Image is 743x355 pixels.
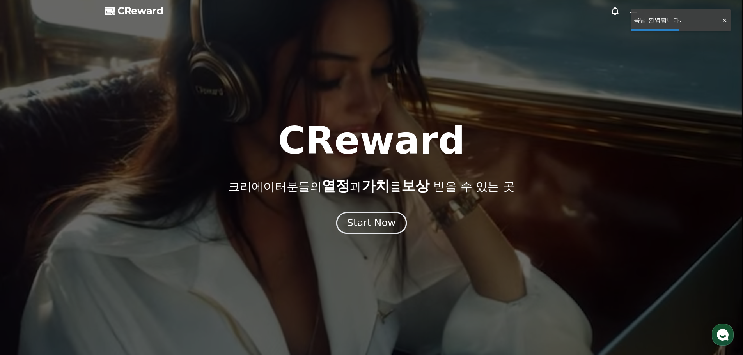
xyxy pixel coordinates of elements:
[101,247,150,267] a: 설정
[71,259,81,265] span: 대화
[121,259,130,265] span: 설정
[25,259,29,265] span: 홈
[117,5,163,17] span: CReward
[322,178,350,194] span: 열정
[338,220,405,228] a: Start Now
[401,178,429,194] span: 보상
[278,122,465,159] h1: CReward
[51,247,101,267] a: 대화
[228,178,514,194] p: 크리에이터분들의 과 를 받을 수 있는 곳
[347,216,395,230] div: Start Now
[2,247,51,267] a: 홈
[105,5,163,17] a: CReward
[362,178,390,194] span: 가치
[336,212,407,234] button: Start Now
